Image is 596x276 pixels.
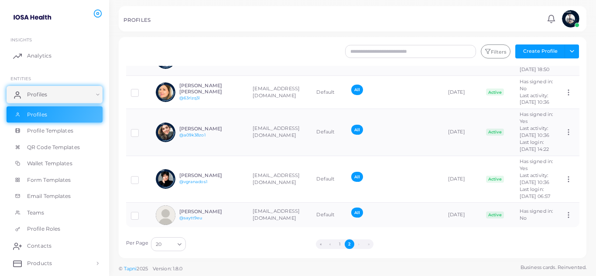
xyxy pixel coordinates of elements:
a: Products [7,255,103,272]
a: @63rlzq3l [179,95,200,100]
img: logo [8,8,56,24]
span: Active [486,211,504,218]
span: Last login: [DATE] 14:22 [520,139,549,152]
div: Search for option [151,237,186,251]
span: INSIGHTS [10,37,32,42]
td: [DATE] [443,156,481,203]
span: Last login: [DATE] 06:57 [520,186,550,199]
a: Form Templates [7,172,103,188]
a: Profiles [7,86,103,103]
span: Profile Templates [27,127,73,135]
span: Wallet Templates [27,160,72,167]
span: Active [486,176,504,183]
span: Business cards. Reinvented. [521,264,586,271]
td: [EMAIL_ADDRESS][DOMAIN_NAME] [248,76,312,109]
span: Last activity: [DATE] 18:50 [520,59,549,72]
span: All [351,208,363,218]
a: Email Templates [7,188,103,204]
img: avatar [156,205,175,225]
span: All [351,125,363,135]
span: Version: 1.8.0 [153,266,183,272]
a: @a09k38zo1 [179,133,206,137]
span: Email Templates [27,192,71,200]
span: Profiles [27,111,47,119]
a: Tapni [124,266,137,272]
span: Last activity: [DATE] 10:36 [520,172,549,185]
span: 20 [156,240,161,249]
td: [DATE] [443,203,481,228]
img: avatar [156,169,175,189]
span: All [351,85,363,95]
a: QR Code Templates [7,139,103,156]
h6: [PERSON_NAME] [179,173,243,178]
td: [EMAIL_ADDRESS][DOMAIN_NAME] [248,156,312,203]
span: Has signed in: No [520,208,553,221]
img: avatar [156,123,175,142]
a: Wallet Templates [7,155,103,172]
label: Per Page [126,240,149,247]
td: [EMAIL_ADDRESS][DOMAIN_NAME] [248,109,312,156]
span: Form Templates [27,176,71,184]
span: Has signed in: Yes [520,111,553,124]
a: Analytics [7,47,103,65]
button: Go to page 1 [335,239,345,249]
a: Profiles [7,106,103,123]
button: Create Profile [515,44,565,58]
button: Go to first page [316,239,325,249]
ul: Pagination [188,239,501,249]
span: All [351,172,363,182]
span: ENTITIES [10,76,31,81]
span: 2025 [137,265,147,273]
td: Default [312,203,346,228]
span: Teams [27,209,45,217]
button: Go to page 2 [345,239,354,249]
span: Has signed in: No [520,78,553,92]
td: Default [312,76,346,109]
td: Default [312,156,346,203]
span: Last activity: [DATE] 10:36 [520,92,549,106]
input: Search for option [162,239,174,249]
span: Has signed in: Yes [520,158,553,171]
button: Go to previous page [325,239,335,249]
span: Last activity: [DATE] 10:36 [520,125,549,138]
a: @vgranados1 [179,179,207,184]
span: Active [486,89,504,95]
img: avatar [156,82,175,102]
img: avatar [562,10,579,27]
td: [DATE] [443,109,481,156]
span: Profile Roles [27,225,60,233]
span: Profiles [27,91,47,99]
a: Contacts [7,237,103,255]
td: Default [312,109,346,156]
h6: [PERSON_NAME] [PERSON_NAME] [179,83,243,94]
button: Filters [481,44,510,58]
h6: [PERSON_NAME] [179,209,243,215]
span: QR Code Templates [27,143,80,151]
h6: [PERSON_NAME] [179,126,243,132]
span: Products [27,259,52,267]
a: Profile Roles [7,221,103,237]
td: [EMAIL_ADDRESS][DOMAIN_NAME] [248,203,312,228]
a: Teams [7,204,103,221]
span: Active [486,129,504,136]
a: @saytt9eu [179,215,202,220]
span: © [119,265,182,273]
a: Profile Templates [7,123,103,139]
span: Contacts [27,242,51,250]
h5: PROFILES [123,17,151,23]
td: [DATE] [443,76,481,109]
a: avatar [559,10,582,27]
span: Analytics [27,52,51,60]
